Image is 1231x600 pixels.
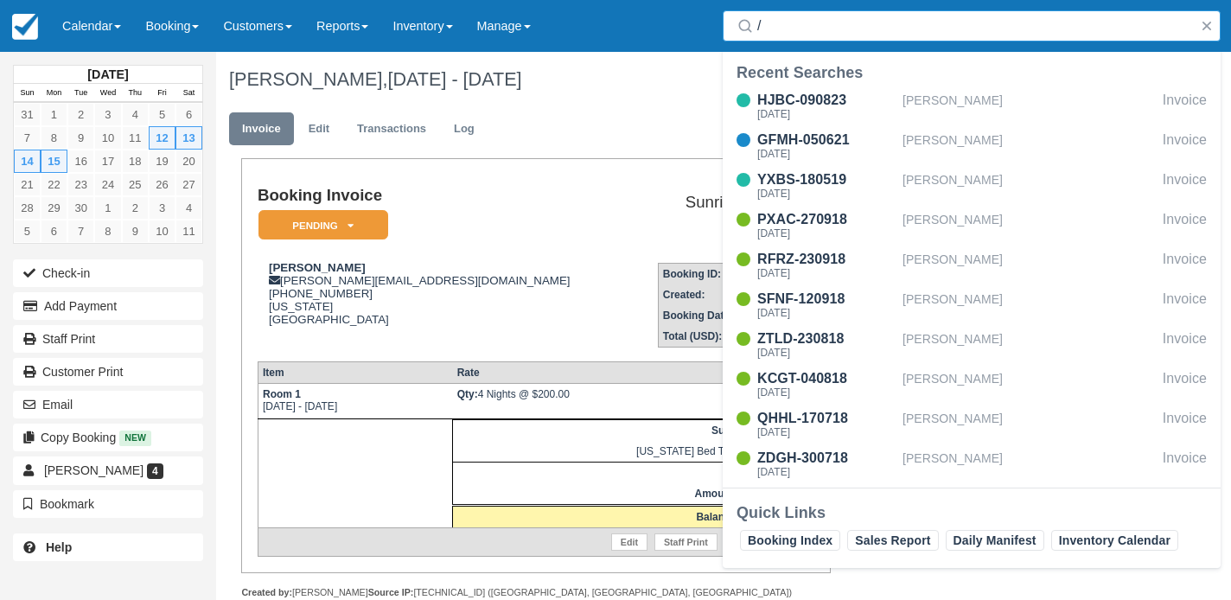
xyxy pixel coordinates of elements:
[903,90,1156,123] div: [PERSON_NAME]
[87,67,128,81] strong: [DATE]
[757,368,896,389] div: KCGT-040818
[41,84,67,103] th: Mon
[122,173,149,196] a: 25
[658,305,737,326] th: Booking Date:
[94,196,121,220] a: 1
[757,169,896,190] div: YXBS-180519
[903,448,1156,481] div: [PERSON_NAME]
[368,587,414,597] strong: Source IP:
[258,210,388,240] em: Pending
[175,220,202,243] a: 11
[241,586,831,599] div: [PERSON_NAME] [TECHNICAL_ID] ([GEOGRAPHIC_DATA], [GEOGRAPHIC_DATA], [GEOGRAPHIC_DATA])
[723,130,1221,163] a: GFMH-050621[DATE][PERSON_NAME]Invoice
[14,84,41,103] th: Sun
[13,456,203,484] a: [PERSON_NAME] 4
[229,69,1126,90] h1: [PERSON_NAME],
[723,169,1221,202] a: YXBS-180519[DATE][PERSON_NAME]Invoice
[903,368,1156,401] div: [PERSON_NAME]
[94,173,121,196] a: 24
[175,103,202,126] a: 6
[14,126,41,150] a: 7
[453,441,767,463] td: [US_STATE] Bed Tax (8%):
[903,408,1156,441] div: [PERSON_NAME]
[1163,368,1207,401] div: Invoice
[1163,169,1207,202] div: Invoice
[387,68,521,90] span: [DATE] - [DATE]
[903,289,1156,322] div: [PERSON_NAME]
[94,150,121,173] a: 17
[757,387,896,398] div: [DATE]
[1163,289,1207,322] div: Invoice
[122,126,149,150] a: 11
[296,112,342,146] a: Edit
[67,220,94,243] a: 7
[258,209,382,241] a: Pending
[147,463,163,479] span: 4
[1163,130,1207,163] div: Invoice
[757,228,896,239] div: [DATE]
[175,150,202,173] a: 20
[757,149,896,159] div: [DATE]
[723,448,1221,481] a: ZDGH-300718[DATE][PERSON_NAME]Invoice
[94,220,121,243] a: 8
[723,329,1221,361] a: ZTLD-230818[DATE][PERSON_NAME]Invoice
[903,249,1156,282] div: [PERSON_NAME]
[1163,448,1207,481] div: Invoice
[229,112,294,146] a: Invoice
[757,448,896,469] div: ZDGH-300718
[757,268,896,278] div: [DATE]
[1163,209,1207,242] div: Invoice
[757,408,896,429] div: QHHL-170718
[658,326,737,348] th: Total (USD):
[658,264,737,285] th: Booking ID:
[737,502,1207,523] div: Quick Links
[67,196,94,220] a: 30
[46,540,72,554] b: Help
[13,490,203,518] button: Bookmark
[903,329,1156,361] div: [PERSON_NAME]
[41,103,67,126] a: 1
[723,249,1221,282] a: RFRZ-230918[DATE][PERSON_NAME]Invoice
[635,194,808,212] h2: Sunrise Fly Shop
[903,209,1156,242] div: [PERSON_NAME]
[149,126,175,150] a: 12
[453,463,767,484] th: Total:
[175,173,202,196] a: 27
[1051,530,1178,551] a: Inventory Calendar
[723,289,1221,322] a: SFNF-120918[DATE][PERSON_NAME]Invoice
[94,103,121,126] a: 3
[14,103,41,126] a: 31
[757,289,896,310] div: SFNF-120918
[258,261,628,326] div: [PERSON_NAME][EMAIL_ADDRESS][DOMAIN_NAME] [PHONE_NUMBER] [US_STATE] [GEOGRAPHIC_DATA]
[1163,249,1207,282] div: Invoice
[757,109,896,119] div: [DATE]
[757,249,896,270] div: RFRZ-230918
[757,130,896,150] div: GFMH-050621
[740,530,840,551] a: Booking Index
[757,329,896,349] div: ZTLD-230818
[119,431,151,445] span: New
[269,261,366,274] strong: [PERSON_NAME]
[122,84,149,103] th: Thu
[457,388,478,400] strong: Qty
[41,196,67,220] a: 29
[453,420,767,442] th: Sub-Total:
[41,126,67,150] a: 8
[723,408,1221,441] a: QHHL-170718[DATE][PERSON_NAME]Invoice
[344,112,439,146] a: Transactions
[723,368,1221,401] a: KCGT-040818[DATE][PERSON_NAME]Invoice
[453,483,767,506] th: Amount Paid:
[453,506,767,528] th: Balance Due:
[13,391,203,418] button: Email
[149,84,175,103] th: Fri
[149,196,175,220] a: 3
[263,388,301,400] strong: Room 1
[94,84,121,103] th: Wed
[757,348,896,358] div: [DATE]
[1163,90,1207,123] div: Invoice
[723,209,1221,242] a: PXAC-270918[DATE][PERSON_NAME]Invoice
[757,467,896,477] div: [DATE]
[12,14,38,40] img: checkfront-main-nav-mini-logo.png
[44,463,144,477] span: [PERSON_NAME]
[41,150,67,173] a: 15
